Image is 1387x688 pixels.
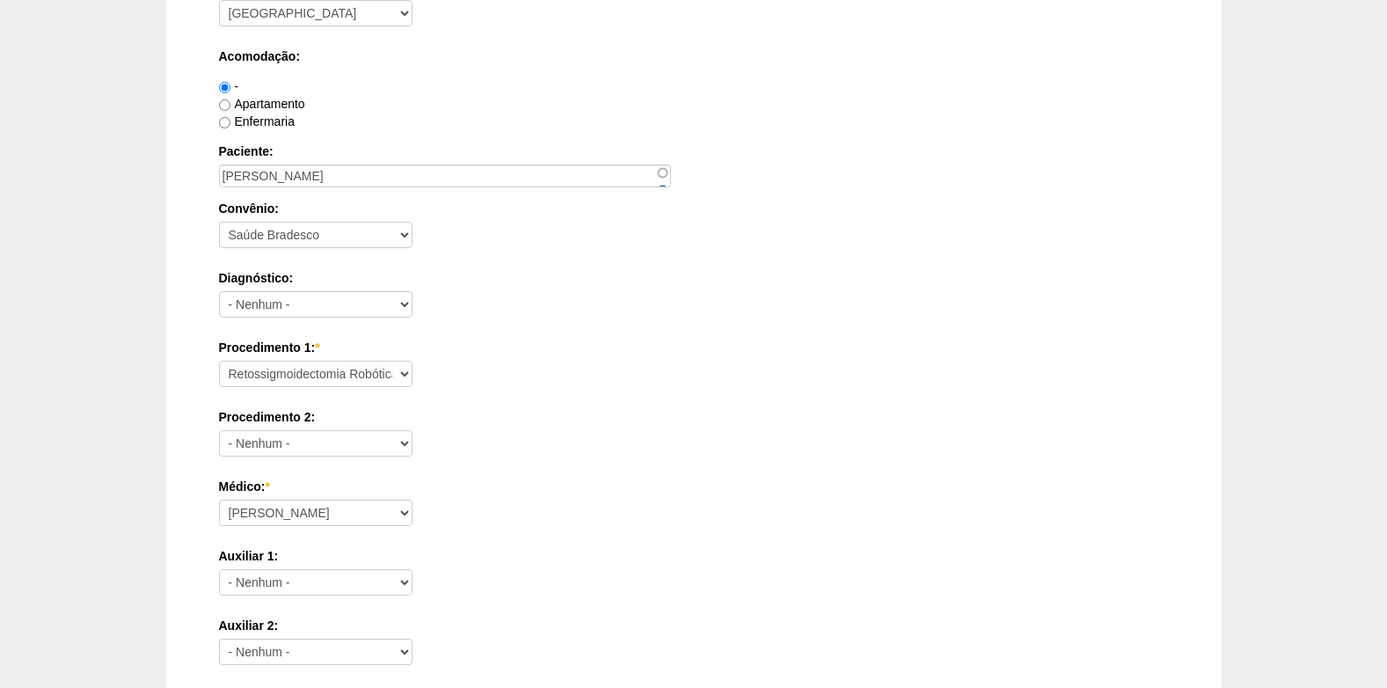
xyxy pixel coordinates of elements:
span: Este campo é obrigatório. [265,479,269,494]
label: Convênio: [219,200,1169,217]
label: Procedimento 2: [219,408,1169,426]
span: Este campo é obrigatório. [315,340,319,355]
label: Acomodação: [219,48,1169,65]
input: Enfermaria [219,117,230,128]
input: Apartamento [219,99,230,111]
label: Apartamento [219,97,305,111]
label: Médico: [219,478,1169,495]
input: - [219,82,230,93]
label: Auxiliar 2: [219,617,1169,634]
label: Auxiliar 1: [219,547,1169,565]
label: Diagnóstico: [219,269,1169,287]
label: Enfermaria [219,114,295,128]
label: Paciente: [219,143,1169,160]
label: Procedimento 1: [219,339,1169,356]
label: - [219,79,239,93]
